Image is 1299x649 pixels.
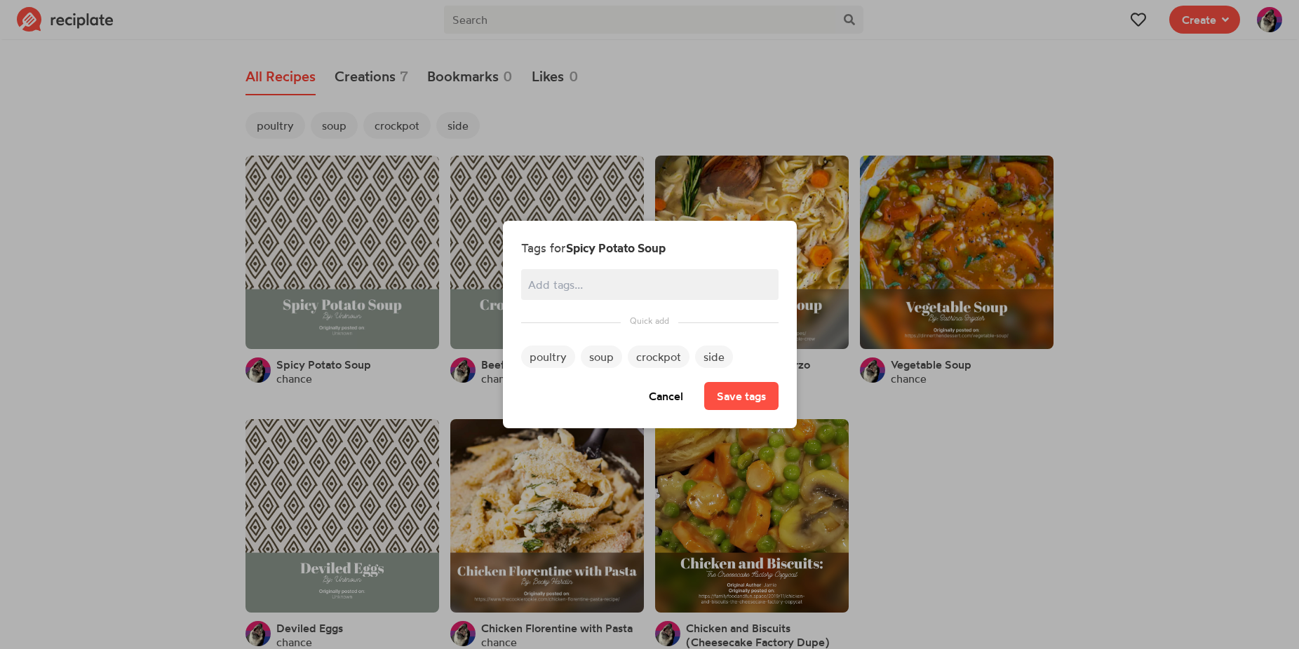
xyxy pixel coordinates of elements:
span: side [695,346,733,368]
button: Cancel [636,382,696,410]
a: like [704,382,779,410]
input: Add tags... [528,275,772,294]
span: crockpot [628,346,689,368]
button: Save tags [704,382,779,410]
span: poultry [521,346,575,368]
div: Tags for [521,239,779,257]
strong: Spicy Potato Soup [566,240,666,255]
a: like [636,382,696,410]
span: soup [581,346,622,368]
